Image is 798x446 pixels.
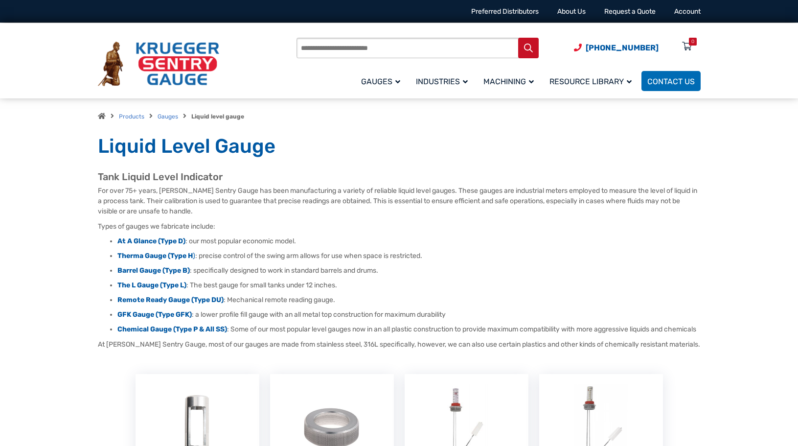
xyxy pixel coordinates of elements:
a: Industries [410,70,478,93]
img: Krueger Sentry Gauge [98,42,219,87]
a: Phone Number (920) 434-8860 [574,42,659,54]
a: Therma Gauge (Type H) [117,252,195,260]
li: : a lower profile fill gauge with an all metal top construction for maximum durability [117,310,701,320]
a: At A Glance (Type D) [117,237,185,245]
span: Gauges [361,77,400,86]
h2: Tank Liquid Level Indicator [98,171,701,183]
span: [PHONE_NUMBER] [586,43,659,52]
h1: Liquid Level Gauge [98,134,701,159]
li: : precise control of the swing arm allows for use when space is restricted. [117,251,701,261]
a: About Us [557,7,586,16]
a: Chemical Gauge (Type P & All SS) [117,325,227,333]
a: Gauges [158,113,178,120]
a: GFK Gauge (Type GFK) [117,310,192,319]
strong: Liquid level gauge [191,113,244,120]
span: Resource Library [549,77,632,86]
li: : Some of our most popular level gauges now in an all plastic construction to provide maximum com... [117,325,701,334]
li: : specifically designed to work in standard barrels and drums. [117,266,701,276]
a: Account [674,7,701,16]
p: Types of gauges we fabricate include: [98,221,701,232]
li: : The best gauge for small tanks under 12 inches. [117,281,701,290]
div: 0 [691,38,694,46]
a: The L Gauge (Type L) [117,281,186,289]
strong: Therma Gauge (Type H [117,252,193,260]
span: Contact Us [647,77,695,86]
a: Products [119,113,144,120]
li: : Mechanical remote reading gauge. [117,295,701,305]
a: Resource Library [544,70,641,93]
span: Industries [416,77,468,86]
p: For over 75+ years, [PERSON_NAME] Sentry Gauge has been manufacturing a variety of reliable liqui... [98,186,701,216]
p: At [PERSON_NAME] Sentry Gauge, most of our gauges are made from stainless steel, 316L specificall... [98,339,701,350]
a: Barrel Gauge (Type B) [117,266,190,275]
a: Contact Us [641,71,701,91]
span: Machining [483,77,534,86]
a: Remote Ready Gauge (Type DU) [117,296,224,304]
a: Machining [478,70,544,93]
a: Request a Quote [604,7,656,16]
a: Gauges [355,70,410,93]
li: : our most popular economic model. [117,236,701,246]
a: Preferred Distributors [471,7,539,16]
